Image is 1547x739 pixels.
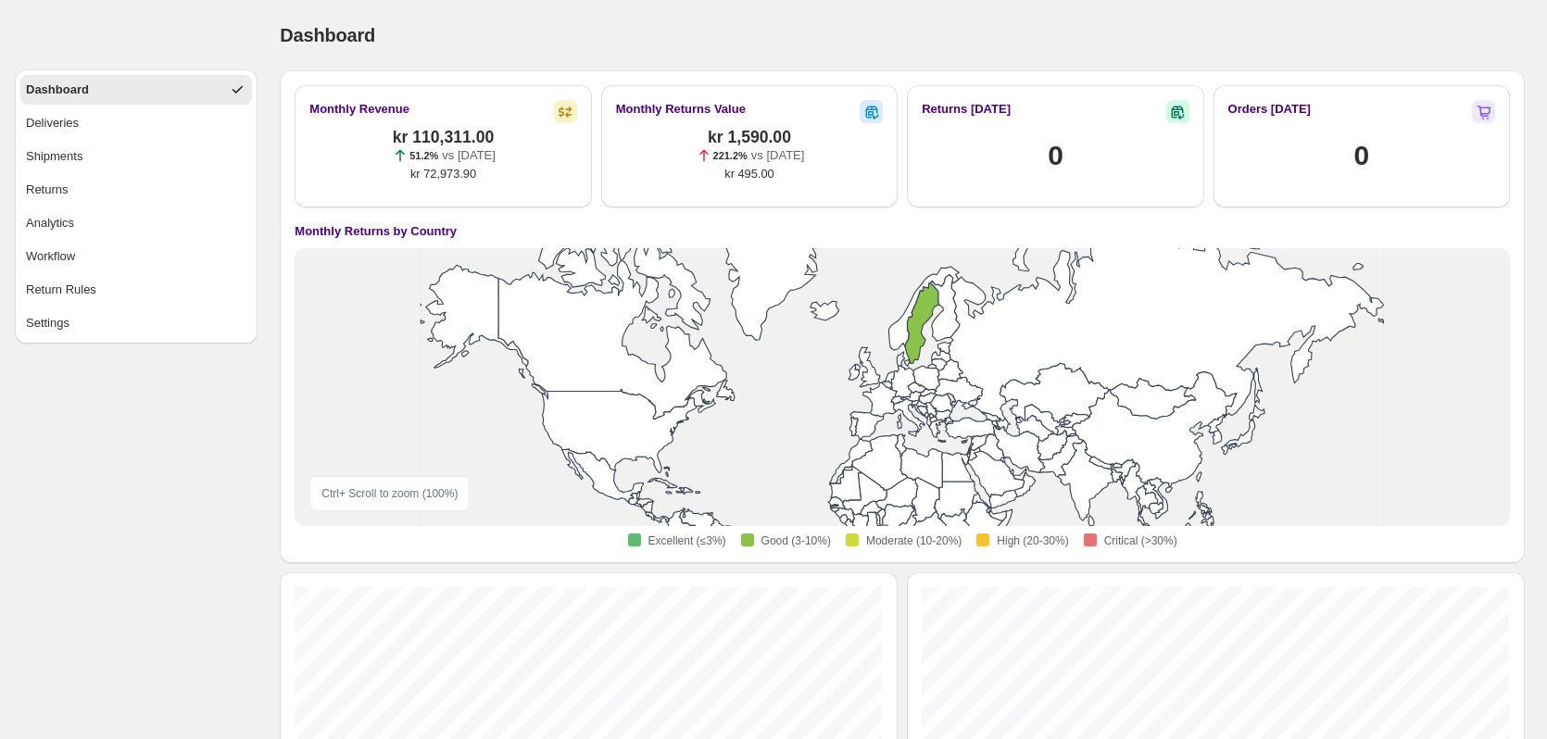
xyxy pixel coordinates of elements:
button: Deliveries [20,108,252,138]
span: 51.2% [409,150,438,161]
span: kr 72,973.90 [410,165,476,183]
button: Settings [20,308,252,338]
button: Analytics [20,208,252,238]
button: Return Rules [20,275,252,305]
h2: Returns [DATE] [922,100,1011,119]
span: Shipments [26,147,82,166]
span: kr 110,311.00 [393,128,495,146]
span: kr 495.00 [724,165,773,183]
span: Workflow [26,247,75,266]
span: High (20-30%) [997,533,1068,548]
p: vs [DATE] [751,146,805,165]
span: Return Rules [26,281,96,299]
span: Deliveries [26,114,79,132]
button: Returns [20,175,252,205]
span: Analytics [26,214,74,232]
span: Dashboard [280,25,375,45]
div: Ctrl + Scroll to zoom ( 100 %) [309,476,470,511]
span: Moderate (10-20%) [866,533,962,548]
h1: 0 [1354,137,1369,174]
p: vs [DATE] [442,146,496,165]
span: Returns [26,181,69,199]
h1: 0 [1048,137,1063,174]
span: Good (3-10%) [761,533,831,548]
span: kr 1,590.00 [708,128,791,146]
span: Excellent (≤3%) [648,533,726,548]
span: 221.2% [713,150,748,161]
button: Dashboard [20,75,252,105]
span: Dashboard [26,81,89,99]
h4: Monthly Returns by Country [295,222,457,241]
span: Critical (>30%) [1104,533,1177,548]
button: Workflow [20,242,252,271]
span: Settings [26,314,69,332]
h2: Monthly Returns Value [616,100,746,119]
h2: Orders [DATE] [1228,100,1311,119]
button: Shipments [20,142,252,171]
h2: Monthly Revenue [309,100,409,119]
